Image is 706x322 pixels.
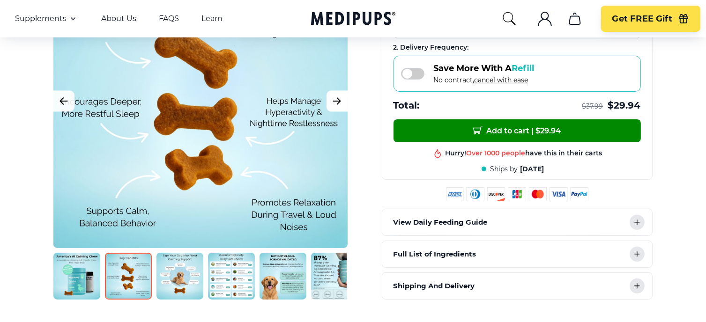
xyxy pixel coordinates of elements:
[520,165,544,174] span: [DATE]
[445,149,602,158] div: Hurry! have this in their carts
[53,90,74,111] button: Previous Image
[564,7,586,30] button: cart
[394,99,420,112] span: Total:
[327,90,348,111] button: Next Image
[15,14,67,23] span: Supplements
[159,14,179,23] a: FAQS
[434,63,535,73] span: Save More With A
[101,14,136,23] a: About Us
[208,253,255,300] img: Calming Dog Chews | Natural Dog Supplements
[394,43,469,51] span: 2 . Delivery Frequency:
[434,76,535,84] span: No contract,
[446,187,588,201] img: payment methods
[105,253,152,300] img: Calming Dog Chews | Natural Dog Supplements
[473,126,561,136] span: Add to cart | $ 29.94
[260,253,306,300] img: Calming Dog Chews | Natural Dog Supplements
[512,63,535,73] span: Refill
[582,102,603,111] span: $ 37.99
[490,165,518,174] span: Ships by
[201,14,223,23] a: Learn
[475,76,528,84] span: cancel with ease
[156,253,203,300] img: Calming Dog Chews | Natural Dog Supplements
[466,149,525,157] span: Over 1000 people
[612,14,672,24] span: Get FREE Gift
[311,253,358,300] img: Calming Dog Chews | Natural Dog Supplements
[502,11,517,26] button: search
[311,10,395,29] a: Medipups
[601,6,700,32] button: Get FREE Gift
[15,13,79,24] button: Supplements
[394,119,641,142] button: Add to cart | $29.94
[394,217,488,228] p: View Daily Feeding Guide
[394,280,475,292] p: Shipping And Delivery
[534,7,556,30] button: account
[608,99,641,112] span: $ 29.94
[53,253,100,300] img: Calming Dog Chews | Natural Dog Supplements
[394,249,476,260] p: Full List of Ingredients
